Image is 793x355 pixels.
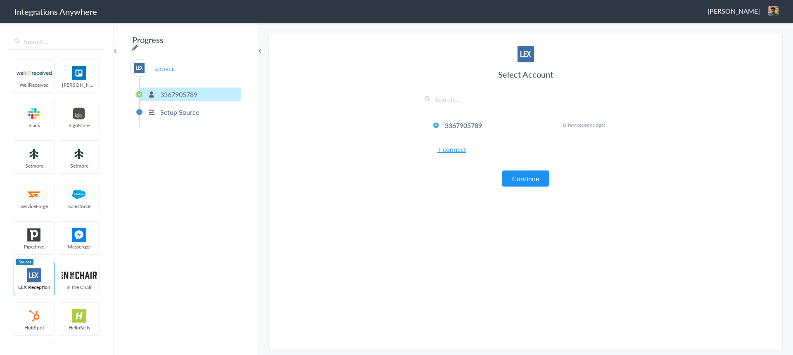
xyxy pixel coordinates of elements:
[17,66,52,80] img: wr-logo.svg
[160,90,197,99] p: 3367905789
[59,324,99,331] span: HelloSells
[423,95,629,108] input: Search...
[59,122,99,129] span: SignMore
[14,6,97,17] h1: Integrations Anywhere
[62,147,97,161] img: setmoreNew.jpg
[17,147,52,161] img: setmoreNew.jpg
[768,6,779,16] img: screenshot-2023-10-22-at-2-35-36am.png
[62,187,97,201] img: salesforce-logo.svg
[62,106,97,121] img: signmore-logo.png
[708,6,760,16] span: [PERSON_NAME]
[149,64,180,75] span: SOURCE
[62,268,97,282] img: inch-logo.svg
[160,107,199,117] p: Setup Source
[14,284,54,291] span: LEX Reception
[14,122,54,129] span: Slack
[563,121,605,128] span: (a few seconds ago)
[59,81,99,88] span: [PERSON_NAME]
[17,187,52,201] img: serviceforge-icon.png
[8,34,105,50] input: Search...
[14,243,54,250] span: Pipedrive
[423,69,629,80] h3: Select Account
[134,63,145,73] img: lex-app-logo.svg
[437,144,466,154] a: + connect
[14,81,54,88] span: WellReceived
[14,324,54,331] span: HubSpot
[59,284,99,291] span: In the Chair
[17,268,52,282] img: lex-app-logo.svg
[14,203,54,210] span: ServiceForge
[502,170,549,187] button: Continue
[17,106,52,121] img: slack-logo.svg
[17,309,52,323] img: hubspot-logo.svg
[17,228,52,242] img: pipedrive.png
[59,243,99,250] span: Messenger
[518,46,534,62] img: lex-app-logo.svg
[62,309,97,323] img: hs-app-logo.svg
[14,162,54,169] span: Setmore
[62,228,97,242] img: FBM.png
[59,162,99,169] span: Setmore
[62,66,97,80] img: trello.png
[59,203,99,210] span: Salesforce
